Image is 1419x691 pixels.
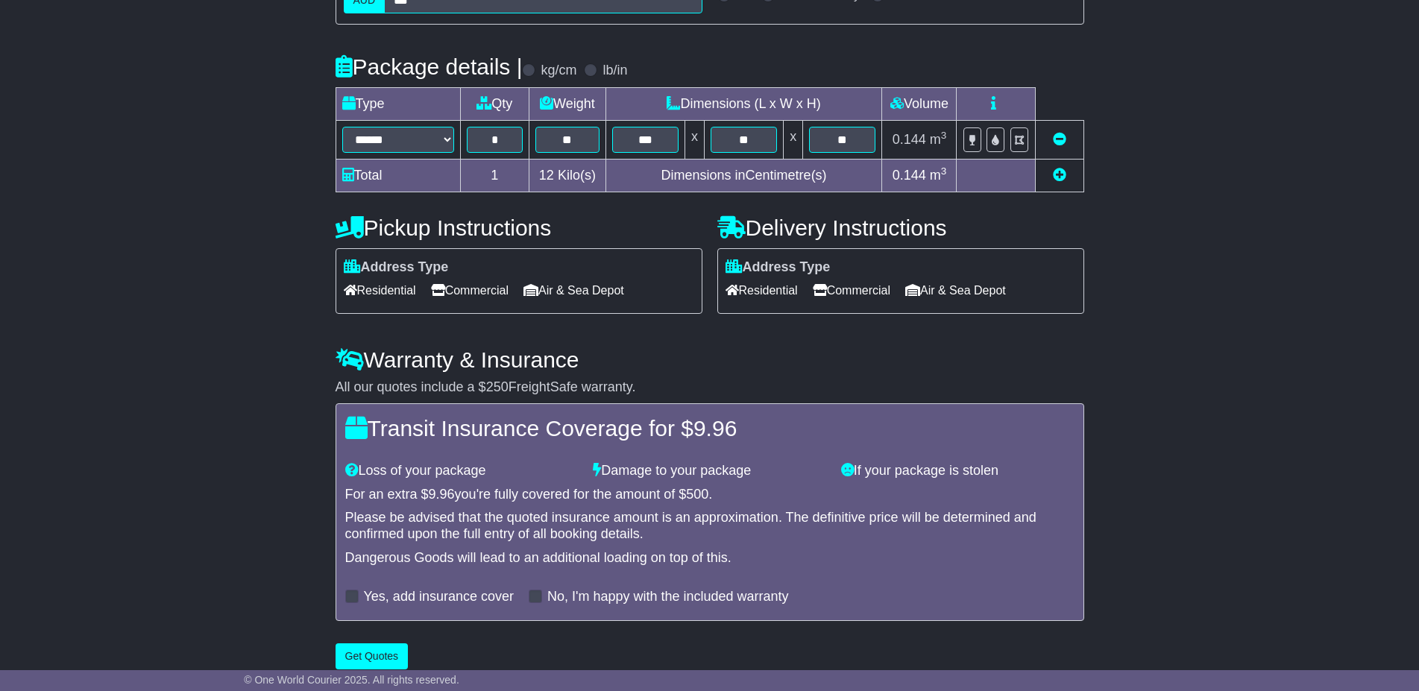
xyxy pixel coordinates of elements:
td: x [685,120,704,159]
td: Weight [529,87,606,120]
div: Damage to your package [585,463,834,479]
h4: Delivery Instructions [717,215,1084,240]
span: 9.96 [429,487,455,502]
span: m [930,168,947,183]
span: © One World Courier 2025. All rights reserved. [244,674,459,686]
h4: Package details | [336,54,523,79]
label: Yes, add insurance cover [364,589,514,605]
td: Dimensions (L x W x H) [605,87,882,120]
div: All our quotes include a $ FreightSafe warranty. [336,379,1084,396]
a: Remove this item [1053,132,1066,147]
span: 500 [686,487,708,502]
span: Commercial [813,279,890,302]
div: Please be advised that the quoted insurance amount is an approximation. The definitive price will... [345,510,1075,542]
span: 0.144 [893,168,926,183]
td: Type [336,87,460,120]
label: Address Type [726,259,831,276]
span: Air & Sea Depot [523,279,624,302]
td: Qty [460,87,529,120]
td: x [784,120,803,159]
label: No, I'm happy with the included warranty [547,589,789,605]
span: Residential [726,279,798,302]
div: Dangerous Goods will lead to an additional loading on top of this. [345,550,1075,567]
span: m [930,132,947,147]
h4: Transit Insurance Coverage for $ [345,416,1075,441]
span: Air & Sea Depot [905,279,1006,302]
td: Dimensions in Centimetre(s) [605,159,882,192]
sup: 3 [941,165,947,177]
label: kg/cm [541,63,576,79]
h4: Pickup Instructions [336,215,702,240]
div: Loss of your package [338,463,586,479]
span: 12 [539,168,554,183]
div: For an extra $ you're fully covered for the amount of $ . [345,487,1075,503]
td: 1 [460,159,529,192]
td: Kilo(s) [529,159,606,192]
span: 250 [486,379,509,394]
span: Commercial [431,279,509,302]
label: Address Type [344,259,449,276]
sup: 3 [941,130,947,141]
td: Volume [882,87,957,120]
a: Add new item [1053,168,1066,183]
span: 9.96 [693,416,737,441]
button: Get Quotes [336,643,409,669]
label: lb/in [602,63,627,79]
div: If your package is stolen [834,463,1082,479]
td: Total [336,159,460,192]
span: 0.144 [893,132,926,147]
h4: Warranty & Insurance [336,347,1084,372]
span: Residential [344,279,416,302]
